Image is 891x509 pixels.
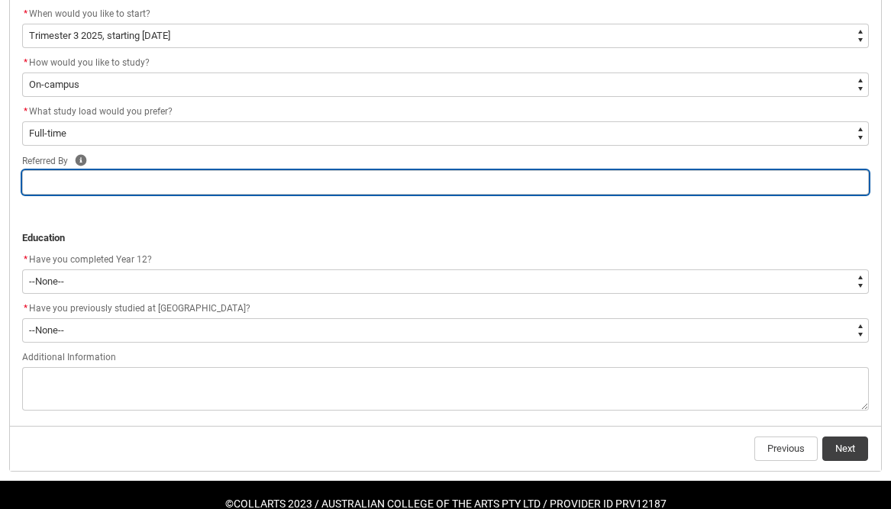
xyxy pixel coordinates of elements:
abbr: required [24,8,27,19]
abbr: required [24,57,27,68]
button: Previous [754,437,818,461]
span: Referred By [22,156,68,166]
span: Additional Information [22,352,116,362]
span: When would you like to start? [29,8,150,19]
abbr: required [24,303,27,314]
button: Next [822,437,868,461]
span: What study load would you prefer? [29,106,173,117]
strong: Education [22,232,65,243]
span: How would you like to study? [29,57,150,68]
span: Have you completed Year 12? [29,254,152,265]
abbr: required [24,254,27,265]
abbr: required [24,106,27,117]
span: Have you previously studied at [GEOGRAPHIC_DATA]? [29,303,250,314]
